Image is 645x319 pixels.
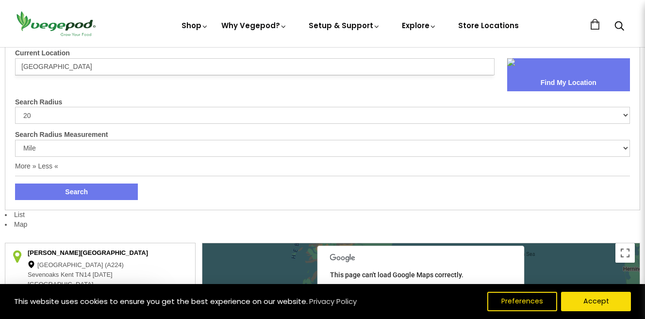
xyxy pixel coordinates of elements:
img: sca.location-find-location.png [507,58,515,66]
button: Toggle fullscreen view [615,243,635,263]
label: Search Radius [15,98,630,107]
span: Sevenoaks [28,270,59,280]
a: Less « [38,162,58,170]
a: Why Vegepod? [221,20,287,31]
span: This page can't load Google Maps correctly. [330,271,463,279]
button: Search [15,184,138,200]
button: Accept [561,292,631,311]
span: TN14 [DATE] [75,270,112,280]
a: More » [15,162,36,170]
a: Search [614,22,624,32]
div: [GEOGRAPHIC_DATA] (A224) [28,261,158,270]
a: Setup & Support [309,20,380,31]
a: Store Locations [458,20,519,31]
button: Preferences [487,292,557,311]
span: Kent [61,270,74,280]
a: Shop [182,20,209,31]
span: This website uses cookies to ensure you get the best experience on our website. [14,296,308,306]
a: Privacy Policy (opens in a new tab) [308,293,358,310]
li: Map [5,220,640,230]
div: [PERSON_NAME][GEOGRAPHIC_DATA] [28,249,158,258]
button: Find My Location [507,75,630,91]
img: Vegepod [12,10,99,37]
input: Enter a location [15,58,495,75]
a: Explore [402,20,437,31]
label: Current Location [15,49,630,58]
label: Search Radius Measurement [15,130,630,140]
span: [GEOGRAPHIC_DATA] [28,280,93,290]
